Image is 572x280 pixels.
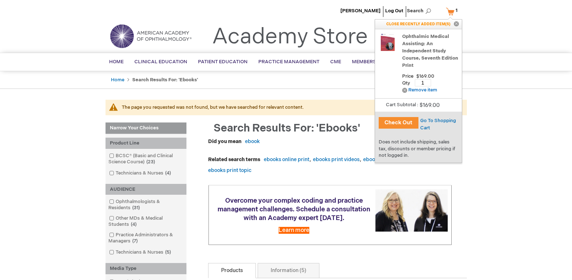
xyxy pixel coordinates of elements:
a: ebook [245,138,260,145]
a: Ophthalmologists & Residents31 [107,198,185,211]
span: Home [109,59,124,65]
span: $169.00 [416,74,434,79]
a: Practice Administrators & Managers7 [107,232,185,245]
span: Search [407,4,434,18]
img: Ophthalmic Medical Assisting: An Independent Study Course, Seventh Edition Print [379,33,397,51]
div: AUDIENCE [106,184,186,195]
a: Ophthalmic Medical Assisting: An Independent Study Course, Seventh Edition Print [379,33,397,57]
span: Patient Education [198,59,248,65]
span: 31 [130,205,142,211]
span: Clinical Education [134,59,187,65]
a: Academy Store [212,24,368,50]
span: $169.00 [418,102,440,109]
span: 7 [130,238,139,244]
span: Qty [402,80,410,86]
a: Remove item [402,87,437,93]
a: ebooks online print [264,156,309,163]
p: CLOSE RECENTLY ADDED ITEM(S) [375,20,462,29]
a: [PERSON_NAME] [340,8,380,14]
span: 4 [163,170,173,176]
a: Other MDs & Medical Students4 [107,215,185,228]
span: 1 [456,8,457,13]
a: 1 [444,5,462,18]
span: 23 [145,159,157,165]
a: Go To Shopping Cart [420,118,456,131]
img: Schedule a consultation with an Academy expert today [375,189,448,232]
div: Media Type [106,263,186,274]
a: ebooks print videos [313,156,360,163]
a: Information (5) [258,263,319,278]
a: Ophthalmic Medical Assisting: An Independent Study Course, Seventh Edition Print [402,33,458,69]
div: Product Line [106,138,186,149]
a: Technicians & Nurses5 [107,249,174,256]
a: Home [111,77,124,83]
span: CME [330,59,341,65]
span: Search results for: 'ebooks' [214,122,360,135]
a: ebooks videos topic [363,156,410,163]
button: Check Out [379,117,418,129]
a: BCSC® (Basic and Clinical Science Course)23 [107,152,185,165]
span: Cart Subtotal [386,102,416,108]
a: Learn more [279,227,309,234]
span: 5 [163,249,173,255]
a: Products [208,263,256,278]
div: Does not include shipping, sales tax, discounts or member pricing if not logged in. [375,135,462,163]
dt: Related search terms [208,156,260,163]
span: Price [402,74,413,79]
span: Overcome your complex coding and practice management challenges. Schedule a consultation with an ... [218,197,370,222]
span: Membership [352,59,384,65]
input: Qty [415,79,431,86]
dt: Did you mean [208,138,241,145]
strong: Search results for: 'ebooks' [132,77,198,83]
strong: Narrow Your Choices [106,122,186,134]
a: Log Out [385,8,403,14]
span: 4 [129,221,138,227]
a: Technicians & Nurses4 [107,170,174,177]
div: The page you requested was not found, but we have searched for relevant content. [122,104,460,111]
a: ebooks print topic [208,167,251,173]
span: Price [416,72,440,81]
span: Practice Management [258,59,319,65]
